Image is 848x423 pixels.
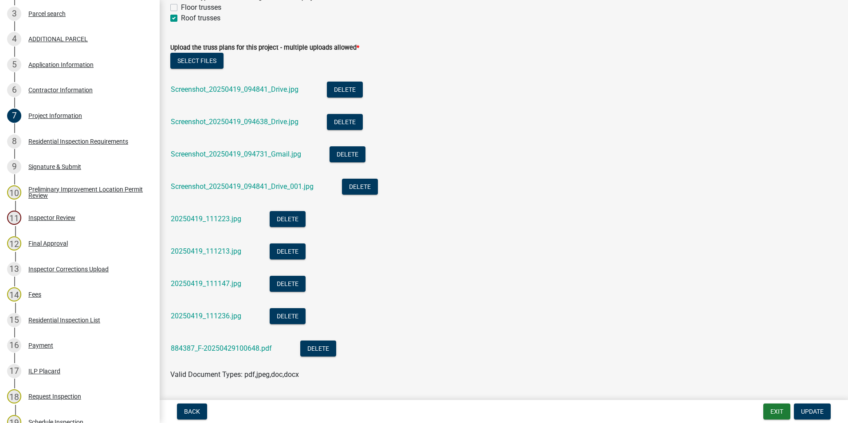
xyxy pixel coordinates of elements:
div: 15 [7,313,21,327]
div: Application Information [28,62,94,68]
a: 20250419_111213.jpg [171,247,241,255]
div: 8 [7,134,21,149]
wm-modal-confirm: Delete Document [270,215,306,224]
wm-modal-confirm: Delete Document [327,118,363,127]
div: Preliminary Improvement Location Permit Review [28,186,145,199]
div: 9 [7,160,21,174]
wm-modal-confirm: Delete Document [300,345,336,353]
button: Select files [170,53,224,69]
label: Roof trusses [181,13,220,23]
div: 14 [7,287,21,302]
div: Residential Inspection Requirements [28,138,128,145]
wm-modal-confirm: Delete Document [270,313,306,321]
div: Signature & Submit [28,164,81,170]
div: Fees [28,291,41,298]
div: 10 [7,185,21,200]
wm-modal-confirm: Delete Document [327,86,363,94]
div: 6 [7,83,21,97]
div: ILP Placard [28,368,60,374]
button: Exit [763,403,790,419]
div: ADDITIONAL PARCEL [28,36,88,42]
div: 17 [7,364,21,378]
div: Project Information [28,113,82,119]
div: Final Approval [28,240,68,247]
div: Residential Inspection List [28,317,100,323]
button: Delete [270,276,306,292]
div: Contractor Information [28,87,93,93]
button: Delete [270,211,306,227]
wm-modal-confirm: Delete Document [270,248,306,256]
div: 12 [7,236,21,251]
a: 884387_F-20250429100648.pdf [171,344,272,352]
div: 18 [7,389,21,403]
button: Delete [327,82,363,98]
div: 4 [7,32,21,46]
button: Delete [270,308,306,324]
wm-modal-confirm: Delete Document [270,280,306,289]
button: Update [794,403,831,419]
div: 5 [7,58,21,72]
span: Back [184,408,200,415]
wm-modal-confirm: Delete Document [330,151,365,159]
span: Valid Document Types: pdf,jpeg,doc,docx [170,370,299,379]
button: Delete [300,341,336,356]
a: 20250419_111223.jpg [171,215,241,223]
button: Back [177,403,207,419]
div: Parcel search [28,11,66,17]
a: Screenshot_20250419_094841_Drive_001.jpg [171,182,314,191]
button: Delete [270,243,306,259]
label: Upload the truss plans for this project - multiple uploads allowed [170,45,359,51]
span: Update [801,408,824,415]
a: 20250419_111236.jpg [171,312,241,320]
a: Screenshot_20250419_094841_Drive.jpg [171,85,298,94]
button: Delete [327,114,363,130]
div: 3 [7,7,21,21]
a: 20250419_111147.jpg [171,279,241,288]
div: 11 [7,211,21,225]
a: Screenshot_20250419_094731_Gmail.jpg [171,150,301,158]
div: Request Inspection [28,393,81,399]
wm-modal-confirm: Delete Document [342,183,378,192]
div: 7 [7,109,21,123]
a: Screenshot_20250419_094638_Drive.jpg [171,117,298,126]
div: Payment [28,342,53,349]
button: Delete [342,179,378,195]
label: Floor trusses [181,2,221,13]
div: 16 [7,338,21,352]
div: Inspector Review [28,215,75,221]
div: 13 [7,262,21,276]
div: Inspector Corrections Upload [28,266,109,272]
button: Delete [330,146,365,162]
